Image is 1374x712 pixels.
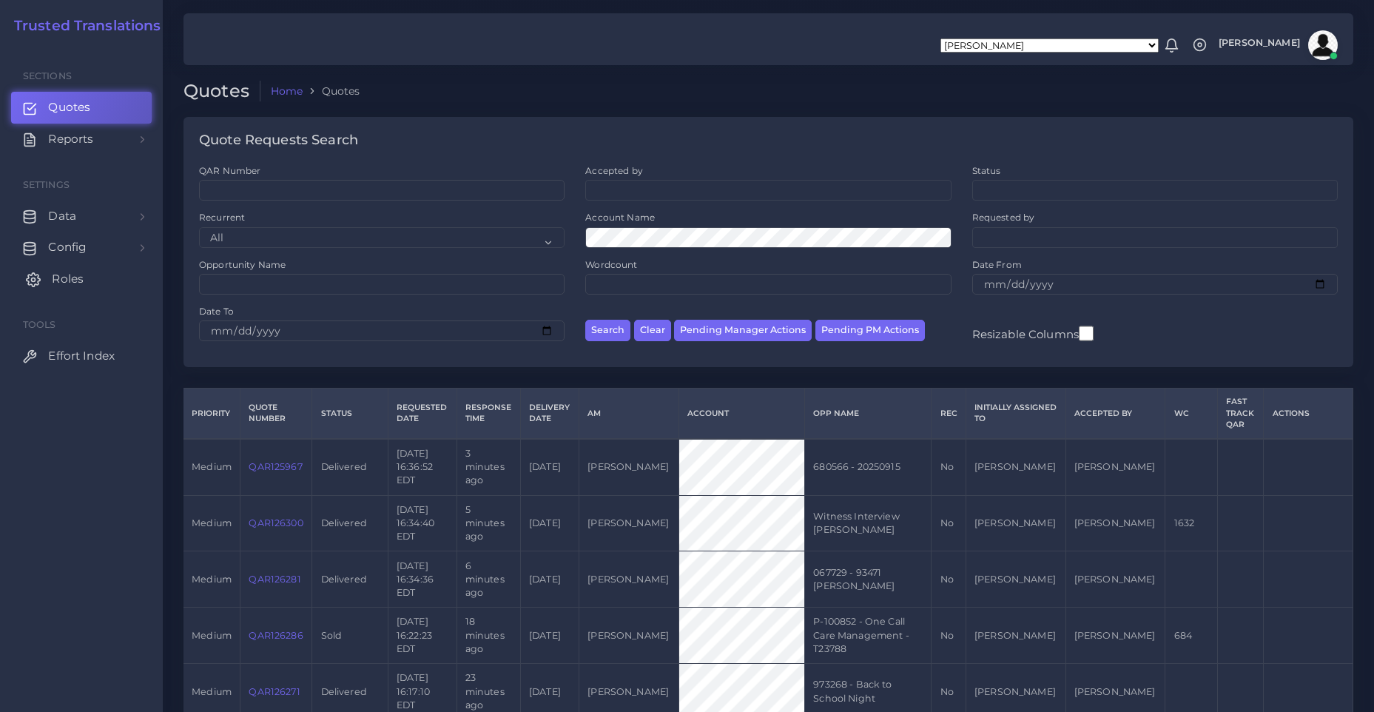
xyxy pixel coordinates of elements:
[1065,495,1165,551] td: [PERSON_NAME]
[249,574,300,585] a: QAR126281
[1065,389,1165,439] th: Accepted by
[249,630,303,641] a: QAR126286
[23,319,56,330] span: Tools
[966,495,1065,551] td: [PERSON_NAME]
[192,686,232,697] span: medium
[11,92,152,123] a: Quotes
[1065,439,1165,495] td: [PERSON_NAME]
[11,232,152,263] a: Config
[199,258,286,271] label: Opportunity Name
[585,211,655,224] label: Account Name
[1211,30,1343,60] a: [PERSON_NAME]avatar
[1165,608,1217,664] td: 684
[312,495,388,551] td: Delivered
[579,551,679,608] td: [PERSON_NAME]
[678,389,804,439] th: Account
[1065,551,1165,608] td: [PERSON_NAME]
[199,211,245,224] label: Recurrent
[805,389,932,439] th: Opp Name
[388,608,457,664] td: [DATE] 16:22:23 EDT
[932,551,966,608] td: No
[972,258,1022,271] label: Date From
[183,81,260,102] h2: Quotes
[11,340,152,372] a: Effort Index
[48,131,93,147] span: Reports
[457,551,520,608] td: 6 minutes ago
[312,439,388,495] td: Delivered
[388,439,457,495] td: [DATE] 16:36:52 EDT
[805,495,932,551] td: Witness Interview [PERSON_NAME]
[199,305,234,318] label: Date To
[199,132,358,149] h4: Quote Requests Search
[48,239,87,255] span: Config
[48,208,76,224] span: Data
[520,495,579,551] td: [DATE]
[1219,38,1300,48] span: [PERSON_NAME]
[23,179,70,190] span: Settings
[388,495,457,551] td: [DATE] 16:34:40 EDT
[674,320,812,341] button: Pending Manager Actions
[192,574,232,585] span: medium
[48,348,115,364] span: Effort Index
[932,608,966,664] td: No
[585,320,630,341] button: Search
[579,389,679,439] th: AM
[520,608,579,664] td: [DATE]
[932,495,966,551] td: No
[388,551,457,608] td: [DATE] 16:34:36 EDT
[457,439,520,495] td: 3 minutes ago
[1165,495,1217,551] td: 1632
[966,389,1065,439] th: Initially Assigned to
[23,70,72,81] span: Sections
[1165,389,1217,439] th: WC
[932,439,966,495] td: No
[805,439,932,495] td: 680566 - 20250915
[972,164,1001,177] label: Status
[11,201,152,232] a: Data
[1217,389,1264,439] th: Fast Track QAR
[579,439,679,495] td: [PERSON_NAME]
[249,686,300,697] a: QAR126271
[1065,608,1165,664] td: [PERSON_NAME]
[579,608,679,664] td: [PERSON_NAME]
[634,320,671,341] button: Clear
[192,461,232,472] span: medium
[585,258,637,271] label: Wordcount
[966,551,1065,608] td: [PERSON_NAME]
[932,389,966,439] th: REC
[966,608,1065,664] td: [PERSON_NAME]
[457,389,520,439] th: Response Time
[805,551,932,608] td: 067729 - 93471 [PERSON_NAME]
[303,84,360,98] li: Quotes
[271,84,303,98] a: Home
[1308,30,1338,60] img: avatar
[11,263,152,295] a: Roles
[192,630,232,641] span: medium
[249,461,302,472] a: QAR125967
[972,211,1035,224] label: Requested by
[4,18,161,35] a: Trusted Translations
[48,99,90,115] span: Quotes
[520,389,579,439] th: Delivery Date
[966,439,1065,495] td: [PERSON_NAME]
[972,324,1094,343] label: Resizable Columns
[520,439,579,495] td: [DATE]
[457,495,520,551] td: 5 minutes ago
[579,495,679,551] td: [PERSON_NAME]
[52,271,84,287] span: Roles
[585,164,643,177] label: Accepted by
[815,320,925,341] button: Pending PM Actions
[1079,324,1094,343] input: Resizable Columns
[388,389,457,439] th: Requested Date
[249,517,303,528] a: QAR126300
[312,608,388,664] td: Sold
[520,551,579,608] td: [DATE]
[11,124,152,155] a: Reports
[192,517,232,528] span: medium
[805,608,932,664] td: P-100852 - One Call Care Management - T23788
[312,389,388,439] th: Status
[240,389,312,439] th: Quote Number
[457,608,520,664] td: 18 minutes ago
[312,551,388,608] td: Delivered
